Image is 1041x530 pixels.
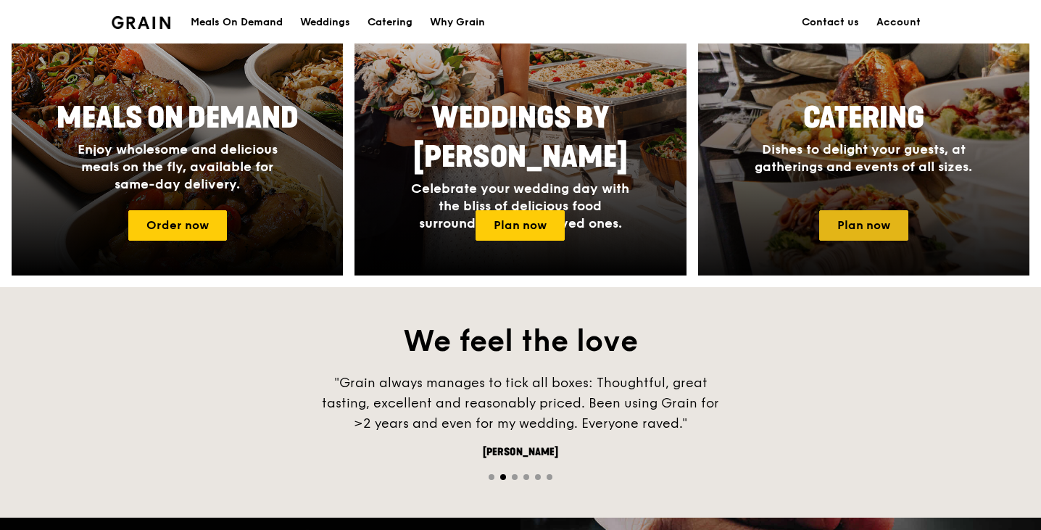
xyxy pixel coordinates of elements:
span: Go to slide 3 [512,474,518,480]
span: Go to slide 6 [547,474,552,480]
a: Order now [128,210,227,241]
span: Go to slide 1 [489,474,494,480]
div: Meals On Demand [191,1,283,44]
a: Catering [359,1,421,44]
span: Go to slide 4 [523,474,529,480]
span: Dishes to delight your guests, at gatherings and events of all sizes. [755,141,972,175]
span: Go to slide 2 [500,474,506,480]
span: Celebrate your wedding day with the bliss of delicious food surrounded by your loved ones. [411,181,629,231]
span: Weddings by [PERSON_NAME] [413,101,628,175]
div: Why Grain [430,1,485,44]
a: Weddings [291,1,359,44]
a: Plan now [476,210,565,241]
a: Account [868,1,929,44]
div: "Grain always manages to tick all boxes: Thoughtful, great tasting, excellent and reasonably pric... [303,373,738,434]
div: [PERSON_NAME] [303,445,738,460]
span: Meals On Demand [57,101,299,136]
a: Contact us [793,1,868,44]
span: Enjoy wholesome and delicious meals on the fly, available for same-day delivery. [78,141,278,192]
a: Plan now [819,210,908,241]
img: Grain [112,16,170,29]
a: Why Grain [421,1,494,44]
div: Weddings [300,1,350,44]
span: Catering [803,101,924,136]
span: Go to slide 5 [535,474,541,480]
div: Catering [368,1,412,44]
